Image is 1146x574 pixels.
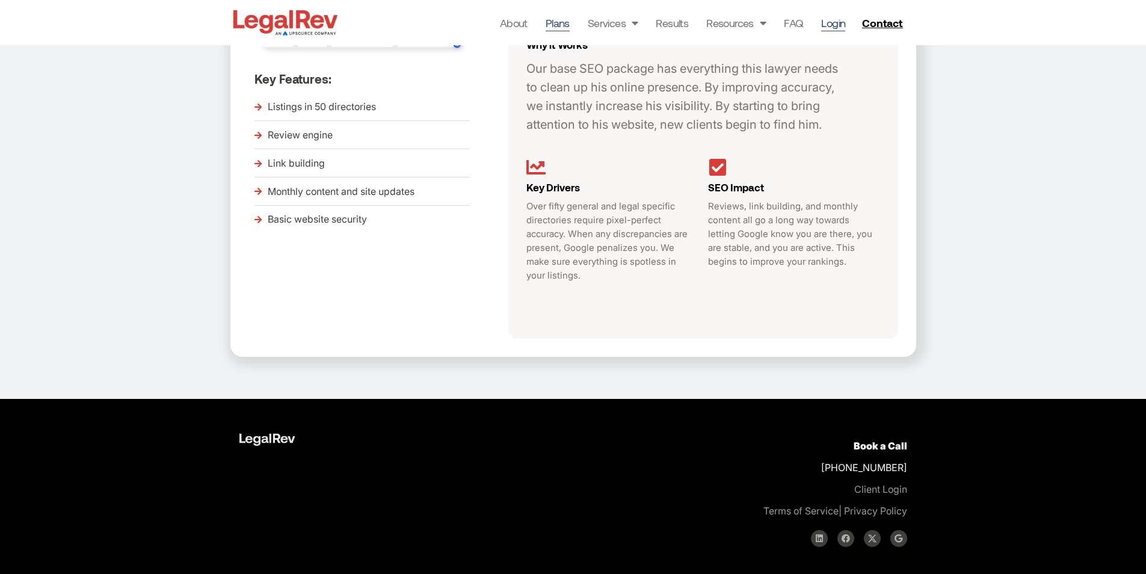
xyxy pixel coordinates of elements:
[588,14,638,31] a: Services
[546,14,570,31] a: Plans
[588,435,907,522] p: [PHONE_NUMBER]
[526,199,694,282] p: Over fifty general and legal specific directories require pixel-perfect accuracy. When any discre...
[844,505,907,517] a: Privacy Policy
[526,60,851,134] p: Our base SEO package has everything this lawyer needs to clean up his online presence. By improvi...
[857,13,910,32] a: Contact
[784,14,803,31] a: FAQ
[265,211,367,229] span: Basic website security
[254,72,502,86] h5: Key Features:
[763,505,839,517] a: Terms of Service
[708,181,763,193] span: SEO Impact
[500,14,846,31] nav: Menu
[265,155,325,173] span: Link building
[821,14,845,31] a: Login
[500,14,528,31] a: About
[708,199,875,268] p: Reviews, link building, and monthly content all go a long way towards letting Google know you are...
[854,483,907,495] a: Client Login
[862,17,902,28] span: Contact
[706,14,766,31] a: Resources
[763,505,842,517] span: |
[854,440,907,452] a: Book a Call
[265,126,333,144] span: Review engine
[265,98,376,116] span: Listings in 50 directories
[656,14,688,31] a: Results
[265,183,414,201] span: Monthly content and site updates
[526,181,580,193] span: Key Drivers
